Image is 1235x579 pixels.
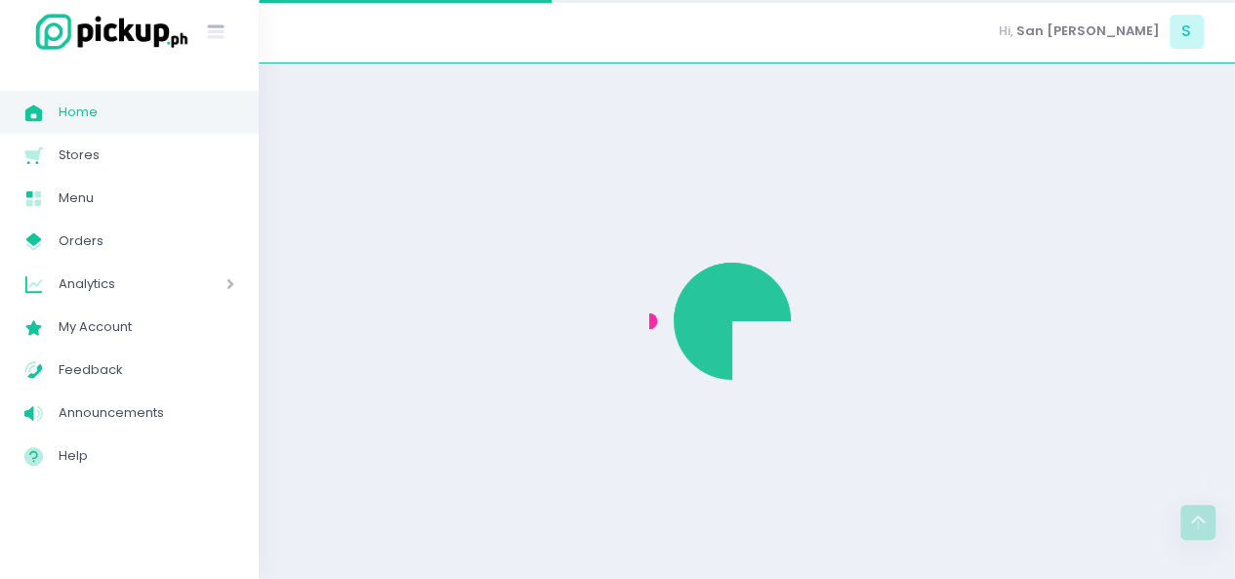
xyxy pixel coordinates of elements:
span: Feedback [59,357,234,383]
span: Hi, [999,21,1013,41]
span: My Account [59,314,234,340]
span: Menu [59,186,234,211]
span: Announcements [59,400,234,426]
span: Help [59,443,234,469]
span: San [PERSON_NAME] [1016,21,1160,41]
span: Analytics [59,271,171,297]
span: Home [59,100,234,125]
span: Orders [59,228,234,254]
img: logo [24,11,190,53]
span: Stores [59,143,234,168]
span: S [1170,15,1204,49]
